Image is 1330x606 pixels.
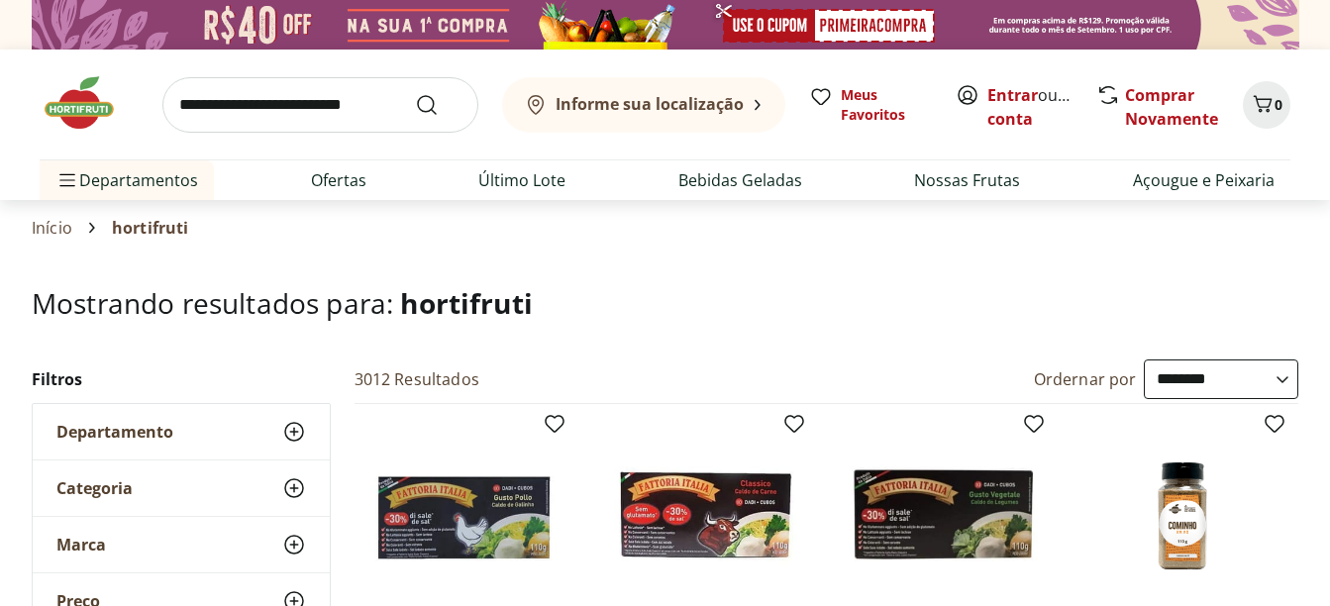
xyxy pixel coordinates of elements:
a: Nossas Frutas [914,168,1020,192]
img: Hortifruti [40,73,139,133]
h2: Filtros [32,359,331,399]
button: Menu [55,156,79,204]
a: Bebidas Geladas [678,168,802,192]
h2: 3012 Resultados [355,368,479,390]
h1: Mostrando resultados para: [32,287,1298,319]
button: Submit Search [415,93,462,117]
a: Açougue e Peixaria [1133,168,1275,192]
span: Departamento [56,422,173,442]
button: Marca [33,517,330,572]
a: Comprar Novamente [1125,84,1218,130]
a: Último Lote [478,168,565,192]
button: Categoria [33,460,330,516]
b: Informe sua localização [556,93,744,115]
a: Entrar [987,84,1038,106]
span: 0 [1275,95,1282,114]
span: ou [987,83,1075,131]
span: Departamentos [55,156,198,204]
button: Carrinho [1243,81,1290,129]
a: Criar conta [987,84,1096,130]
a: Início [32,219,72,237]
label: Ordernar por [1034,368,1137,390]
a: Meus Favoritos [809,85,932,125]
span: Marca [56,535,106,555]
span: hortifruti [400,284,533,322]
a: Ofertas [311,168,366,192]
span: Categoria [56,478,133,498]
span: Meus Favoritos [841,85,932,125]
span: hortifruti [112,219,189,237]
button: Departamento [33,404,330,459]
button: Informe sua localização [502,77,785,133]
input: search [162,77,478,133]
